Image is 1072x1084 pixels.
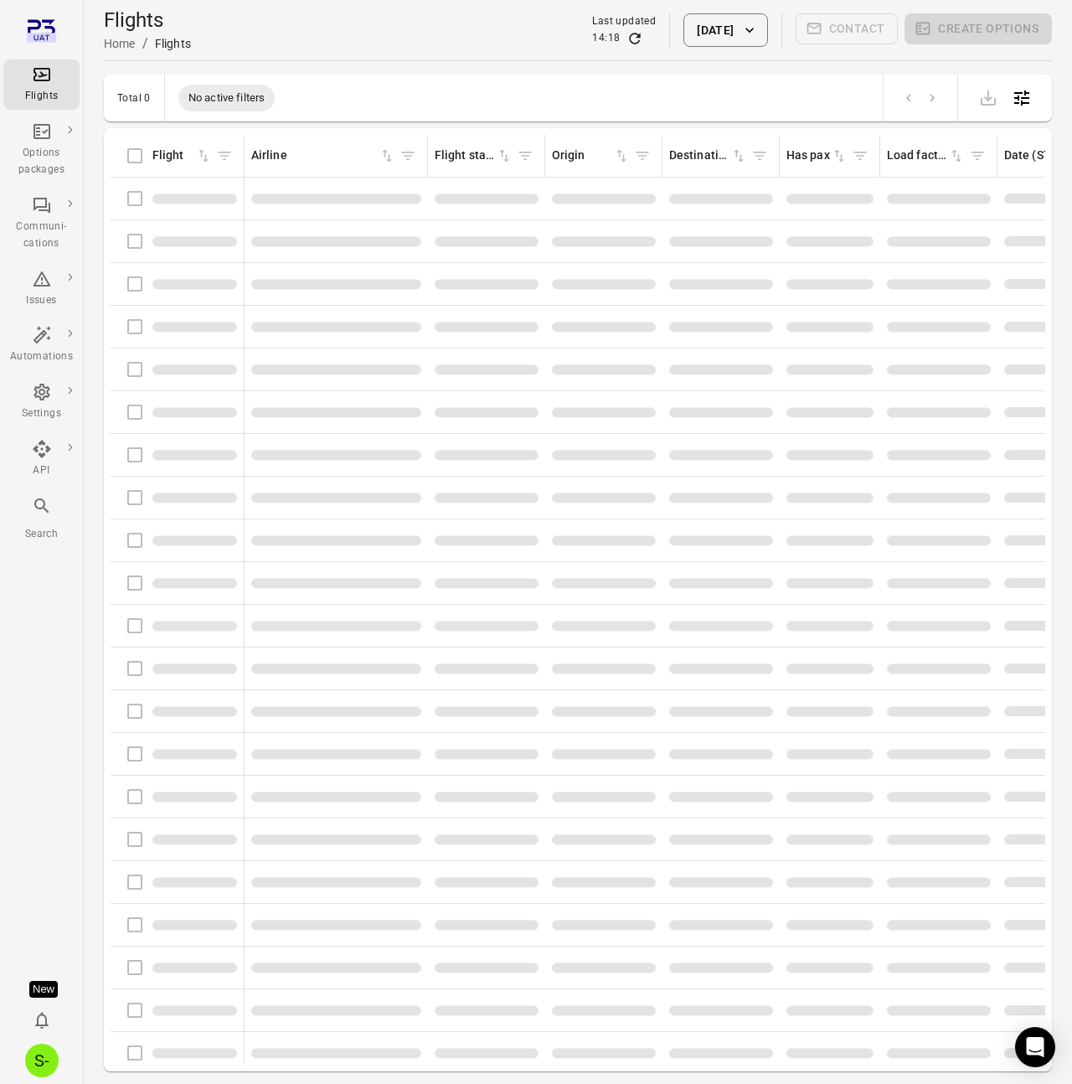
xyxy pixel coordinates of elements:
[786,147,848,165] div: Sort by has pax in ascending order
[10,405,73,422] div: Settings
[10,348,73,365] div: Automations
[630,143,655,168] span: Filter by origin
[10,145,73,178] div: Options packages
[142,34,148,54] li: /
[887,147,965,165] div: Sort by load factor in ascending order
[796,13,899,47] span: Please make a selection to create communications
[395,143,420,168] span: Filter by airline
[1015,1027,1055,1067] div: Open Intercom Messenger
[592,13,656,30] div: Last updated
[747,143,772,168] span: Filter by destination
[592,30,620,47] div: 14:18
[1005,81,1038,115] button: Open table configuration
[3,491,80,547] button: Search
[117,92,151,104] div: Total 0
[25,1044,59,1077] div: S-
[552,147,630,165] div: Sort by origin in ascending order
[29,981,58,998] div: Tooltip anchor
[897,87,944,109] nav: pagination navigation
[435,147,513,165] div: Sort by flight status in ascending order
[10,292,73,309] div: Issues
[104,7,191,34] h1: Flights
[3,190,80,257] a: Communi-cations
[104,34,191,54] nav: Breadcrumbs
[626,30,643,47] button: Refresh data
[10,88,73,105] div: Flights
[251,147,395,165] div: Sort by airline in ascending order
[10,219,73,252] div: Communi-cations
[104,37,136,50] a: Home
[683,13,767,47] button: [DATE]
[904,13,1052,47] span: Please make a selection to create an option package
[513,143,538,168] span: Filter by flight status
[3,377,80,427] a: Settings
[3,434,80,484] a: API
[3,116,80,183] a: Options packages
[848,143,873,168] span: Filter by has pax
[10,526,73,543] div: Search
[152,147,212,165] div: Sort by flight in ascending order
[25,1004,59,1037] button: Notifications
[178,90,276,106] span: No active filters
[18,1037,65,1084] button: Sólberg - Volotea
[965,143,990,168] span: Filter by load factor
[3,59,80,110] a: Flights
[971,89,1005,105] span: Please make a selection to export
[10,462,73,479] div: API
[155,35,191,52] div: Flights
[3,320,80,370] a: Automations
[669,147,747,165] div: Sort by destination in ascending order
[3,264,80,314] a: Issues
[212,143,237,168] span: Filter by flight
